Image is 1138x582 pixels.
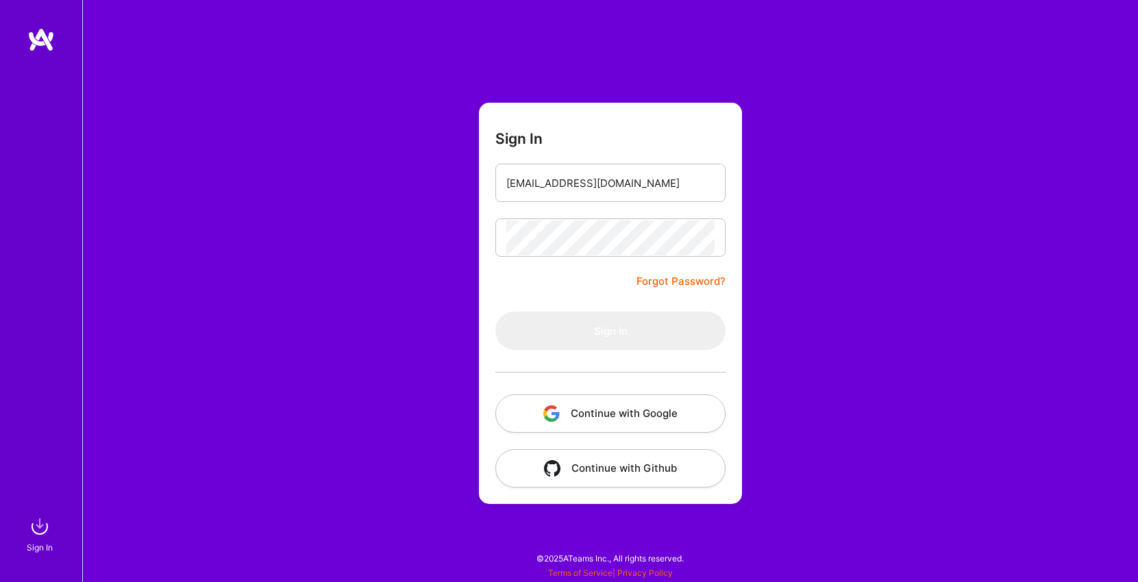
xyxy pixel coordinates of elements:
[495,312,726,350] button: Sign In
[544,460,560,477] img: icon
[506,166,715,201] input: Email...
[495,130,543,147] h3: Sign In
[548,568,613,578] a: Terms of Service
[543,405,560,422] img: icon
[26,513,53,540] img: sign in
[548,568,673,578] span: |
[27,27,55,52] img: logo
[617,568,673,578] a: Privacy Policy
[495,394,726,433] button: Continue with Google
[82,541,1138,575] div: © 2025 ATeams Inc., All rights reserved.
[636,273,726,290] a: Forgot Password?
[495,449,726,488] button: Continue with Github
[27,540,53,555] div: Sign In
[29,513,53,555] a: sign inSign In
